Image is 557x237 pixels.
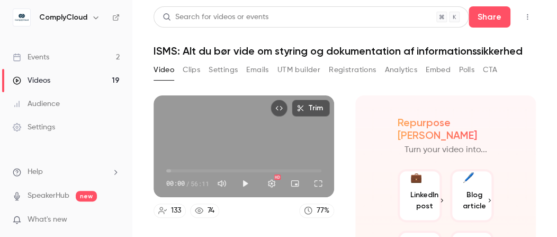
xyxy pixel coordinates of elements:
[317,205,329,216] div: 77 %
[519,8,536,25] button: Top Bar Actions
[28,166,43,178] span: Help
[13,122,55,133] div: Settings
[384,62,417,78] button: Analytics
[13,75,50,86] div: Videos
[450,169,494,222] button: 🖊️Blog article
[154,45,536,57] h1: ISMS: Alt du bør vide om styring og dokumentation af informationssikkerhed
[410,171,422,185] div: 💼
[186,179,190,188] span: /
[13,9,30,26] img: ComplyCloud
[398,116,493,142] h2: Repurpose [PERSON_NAME]
[405,144,487,156] p: Turn your video into...
[171,205,181,216] div: 133
[76,191,97,201] span: new
[463,171,474,185] div: 🖊️
[261,173,282,194] button: Settings
[13,99,60,109] div: Audience
[211,173,232,194] button: Mute
[154,62,174,78] button: Video
[463,189,486,212] span: Blog article
[13,52,49,63] div: Events
[410,189,438,212] span: LinkedIn post
[183,62,200,78] button: Clips
[469,6,510,28] button: Share
[329,62,376,78] button: Registrations
[235,173,256,194] button: Play
[208,205,214,216] div: 74
[271,100,288,117] button: Embed video
[483,62,497,78] button: CTA
[28,190,69,201] a: SpeakerHub
[459,62,474,78] button: Polls
[163,12,268,23] div: Search for videos or events
[274,174,281,180] div: HD
[154,204,186,218] a: 133
[28,214,67,225] span: What's new
[190,204,219,218] a: 74
[209,62,238,78] button: Settings
[277,62,320,78] button: UTM builder
[166,179,185,188] span: 00:00
[13,166,120,178] li: help-dropdown-opener
[426,62,451,78] button: Embed
[39,12,87,23] h6: ComplyCloud
[166,179,209,188] div: 00:00
[191,179,209,188] span: 56:11
[308,173,329,194] button: Full screen
[246,62,268,78] button: Emails
[299,204,334,218] a: 77%
[107,215,120,225] iframe: Noticeable Trigger
[292,100,330,117] button: Trim
[398,169,442,222] button: 💼LinkedIn post
[284,173,306,194] button: Turn on miniplayer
